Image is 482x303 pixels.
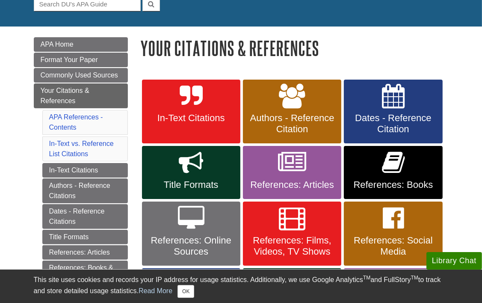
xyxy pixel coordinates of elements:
[49,113,103,131] a: APA References - Contents
[42,163,128,178] a: In-Text Citations
[350,113,436,135] span: Dates - Reference Citation
[363,275,370,281] sup: TM
[148,179,234,190] span: Title Formats
[49,140,114,157] a: In-Text vs. Reference List Citations
[34,53,128,67] a: Format Your Paper
[344,146,442,199] a: References: Books
[34,83,128,108] a: Your Citations & References
[243,202,341,266] a: References: Films, Videos, TV Shows
[141,37,449,59] h1: Your Citations & References
[41,87,89,104] span: Your Citations & References
[249,179,335,190] span: References: Articles
[350,235,436,257] span: References: Social Media
[42,245,128,260] a: References: Articles
[411,275,418,281] sup: TM
[148,235,234,257] span: References: Online Sources
[34,275,449,298] div: This site uses cookies and records your IP address for usage statistics. Additionally, we use Goo...
[344,80,442,144] a: Dates - Reference Citation
[249,113,335,135] span: Authors - Reference Citation
[243,146,341,199] a: References: Articles
[142,80,240,144] a: In-Text Citations
[41,56,98,63] span: Format Your Paper
[344,202,442,266] a: References: Social Media
[42,204,128,229] a: Dates - Reference Citations
[177,285,194,298] button: Close
[142,146,240,199] a: Title Formats
[34,37,128,52] a: APA Home
[41,41,74,48] span: APA Home
[426,252,482,270] button: Library Chat
[42,178,128,203] a: Authors - Reference Citations
[42,261,128,285] a: References: Books & E-books
[350,179,436,190] span: References: Books
[34,68,128,83] a: Commonly Used Sources
[148,113,234,124] span: In-Text Citations
[139,287,172,294] a: Read More
[249,235,335,257] span: References: Films, Videos, TV Shows
[42,230,128,244] a: Title Formats
[142,202,240,266] a: References: Online Sources
[243,80,341,144] a: Authors - Reference Citation
[41,71,118,79] span: Commonly Used Sources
